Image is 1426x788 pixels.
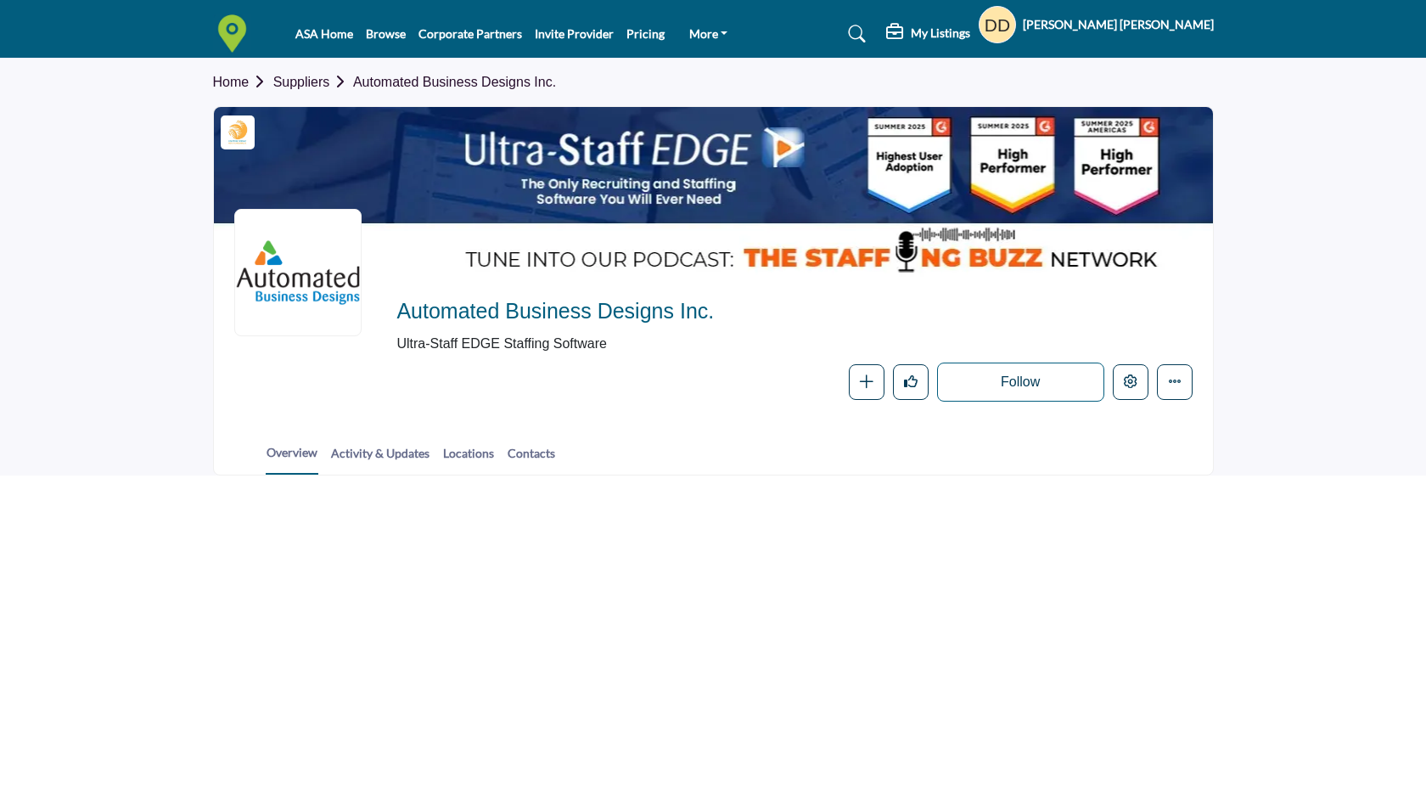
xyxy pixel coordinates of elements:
a: Search [832,20,877,48]
h5: [PERSON_NAME] [PERSON_NAME] [1023,16,1214,33]
button: Follow [937,363,1104,402]
a: More [677,22,740,46]
div: My Listings [886,24,970,44]
a: Locations [442,444,495,474]
span: Ultra-Staff EDGE Staffing Software [396,334,940,354]
img: site Logo [213,14,260,53]
a: Automated Business Designs Inc. [353,75,556,89]
a: ASA Home [295,26,353,41]
a: Pricing [626,26,665,41]
button: More details [1157,364,1193,400]
h5: My Listings [911,25,970,41]
a: Invite Provider [535,26,614,41]
a: Home [213,75,273,89]
a: Contacts [507,444,556,474]
a: Activity & Updates [330,444,430,474]
a: Overview [266,443,318,475]
button: Show hide supplier dropdown [979,6,1016,43]
a: Browse [366,26,406,41]
span: Automated Business Designs Inc. [396,297,779,325]
img: 2025 Staffing World Exhibitors [225,120,250,145]
a: Suppliers [273,75,353,89]
button: Edit company [1113,364,1148,400]
button: Like [893,364,929,400]
a: Corporate Partners [418,26,522,41]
